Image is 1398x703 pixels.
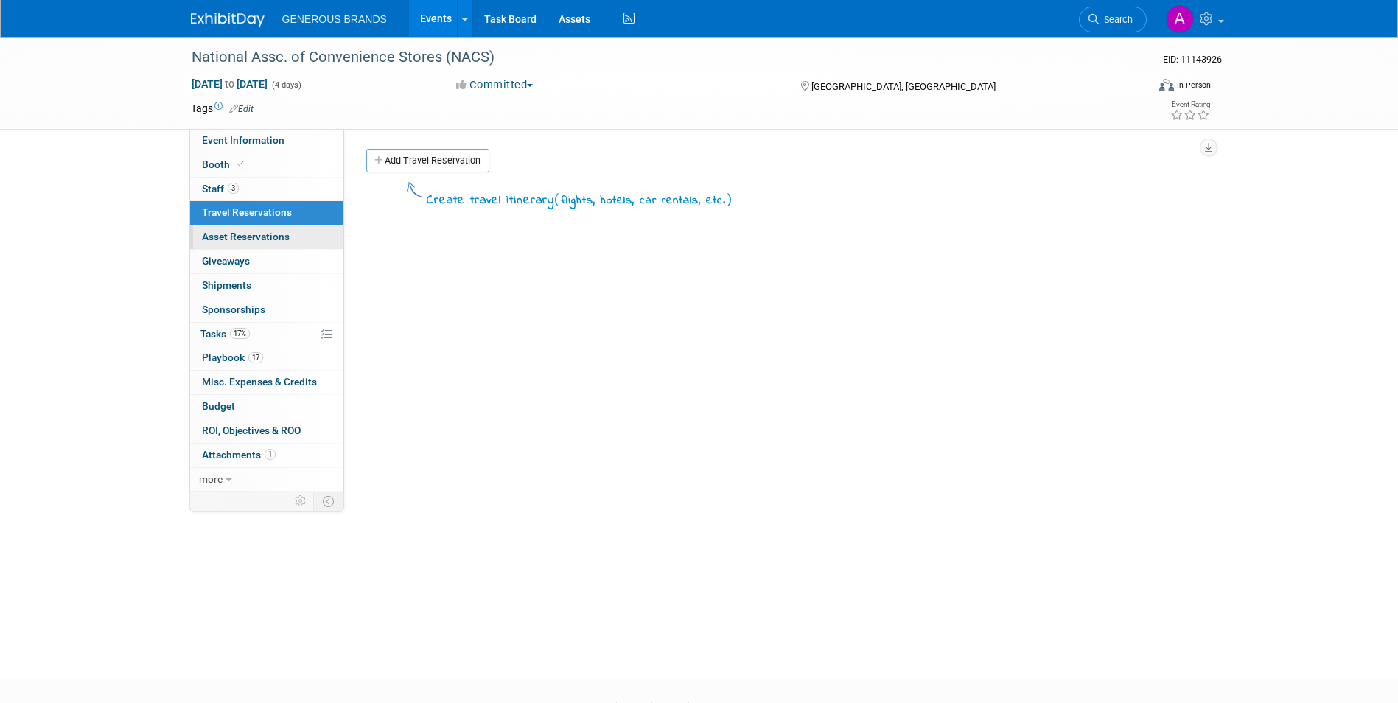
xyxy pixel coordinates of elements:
[191,77,268,91] span: [DATE] [DATE]
[554,192,561,206] span: (
[202,304,265,315] span: Sponsorships
[202,376,317,388] span: Misc. Expenses & Credits
[190,225,343,249] a: Asset Reservations
[1099,14,1133,25] span: Search
[190,274,343,298] a: Shipments
[223,78,237,90] span: to
[190,178,343,201] a: Staff3
[1170,101,1210,108] div: Event Rating
[200,328,250,340] span: Tasks
[561,192,726,209] span: flights, hotels, car rentals, etc.
[228,183,239,194] span: 3
[202,279,251,291] span: Shipments
[1163,54,1222,65] span: Event ID: 11143926
[202,351,263,363] span: Playbook
[190,419,343,443] a: ROI, Objectives & ROO
[1060,77,1212,99] div: Event Format
[202,206,292,218] span: Travel Reservations
[199,473,223,485] span: more
[190,250,343,273] a: Giveaways
[282,13,387,25] span: GENEROUS BRANDS
[230,328,250,339] span: 17%
[202,231,290,242] span: Asset Reservations
[1166,5,1194,33] img: Astrid Aguayo
[366,149,489,172] a: Add Travel Reservation
[726,192,733,206] span: )
[202,400,235,412] span: Budget
[190,323,343,346] a: Tasks17%
[237,160,244,168] i: Booth reservation complete
[229,104,254,114] a: Edit
[451,77,539,93] button: Committed
[190,395,343,419] a: Budget
[190,153,343,177] a: Booth
[270,80,301,90] span: (4 days)
[202,183,239,195] span: Staff
[202,255,250,267] span: Giveaways
[202,134,284,146] span: Event Information
[313,492,343,511] td: Toggle Event Tabs
[186,44,1125,71] div: National Assc. of Convenience Stores (NACS)
[190,129,343,153] a: Event Information
[190,298,343,322] a: Sponsorships
[288,492,314,511] td: Personalize Event Tab Strip
[191,101,254,116] td: Tags
[190,371,343,394] a: Misc. Expenses & Credits
[190,468,343,492] a: more
[190,444,343,467] a: Attachments1
[202,158,247,170] span: Booth
[265,449,276,460] span: 1
[190,201,343,225] a: Travel Reservations
[1176,80,1211,91] div: In-Person
[248,352,263,363] span: 17
[202,424,301,436] span: ROI, Objectives & ROO
[427,190,733,210] div: Create travel itinerary
[1079,7,1147,32] a: Search
[811,81,996,92] span: [GEOGRAPHIC_DATA], [GEOGRAPHIC_DATA]
[202,449,276,461] span: Attachments
[1159,79,1174,91] img: Format-Inperson.png
[191,13,265,27] img: ExhibitDay
[190,346,343,370] a: Playbook17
